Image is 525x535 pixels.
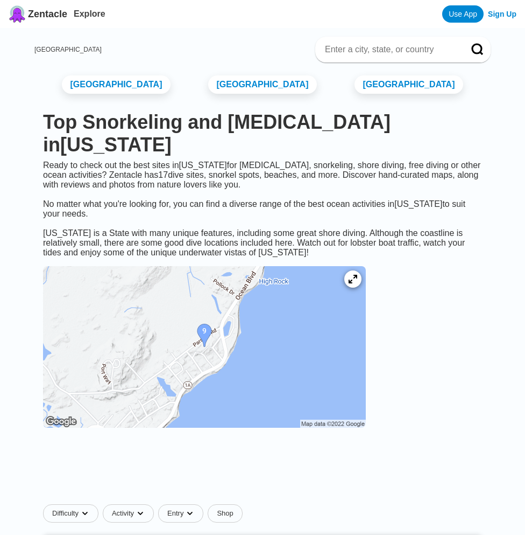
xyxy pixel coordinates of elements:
[34,161,491,228] div: Ready to check out the best sites in [US_STATE] for [MEDICAL_DATA], snorkeling, shore diving, fre...
[62,75,171,94] a: [GEOGRAPHIC_DATA]
[9,5,26,23] img: Zentacle logo
[81,509,89,518] img: dropdown caret
[208,75,317,94] a: [GEOGRAPHIC_DATA]
[74,9,105,18] a: Explore
[324,44,456,55] input: Enter a city, state, or country
[488,10,516,18] a: Sign Up
[158,504,208,523] button: Entrydropdown caret
[9,5,67,23] a: Zentacle logoZentacle
[34,228,491,258] div: [US_STATE] is a State with many unique features, including some great shore diving. Although the ...
[43,111,482,156] h1: Top Snorkeling and [MEDICAL_DATA] in [US_STATE]
[34,447,491,496] iframe: Advertisement
[34,46,102,53] a: [GEOGRAPHIC_DATA]
[43,266,366,428] img: New Hampshire dive site map
[43,504,103,523] button: Difficultydropdown caret
[208,504,242,523] a: Shop
[52,509,79,518] span: Difficulty
[34,258,374,439] a: New Hampshire dive site map
[442,5,484,23] a: Use App
[167,509,183,518] span: Entry
[103,504,158,523] button: Activitydropdown caret
[354,75,464,94] a: [GEOGRAPHIC_DATA]
[186,509,194,518] img: dropdown caret
[136,509,145,518] img: dropdown caret
[112,509,134,518] span: Activity
[28,9,67,20] span: Zentacle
